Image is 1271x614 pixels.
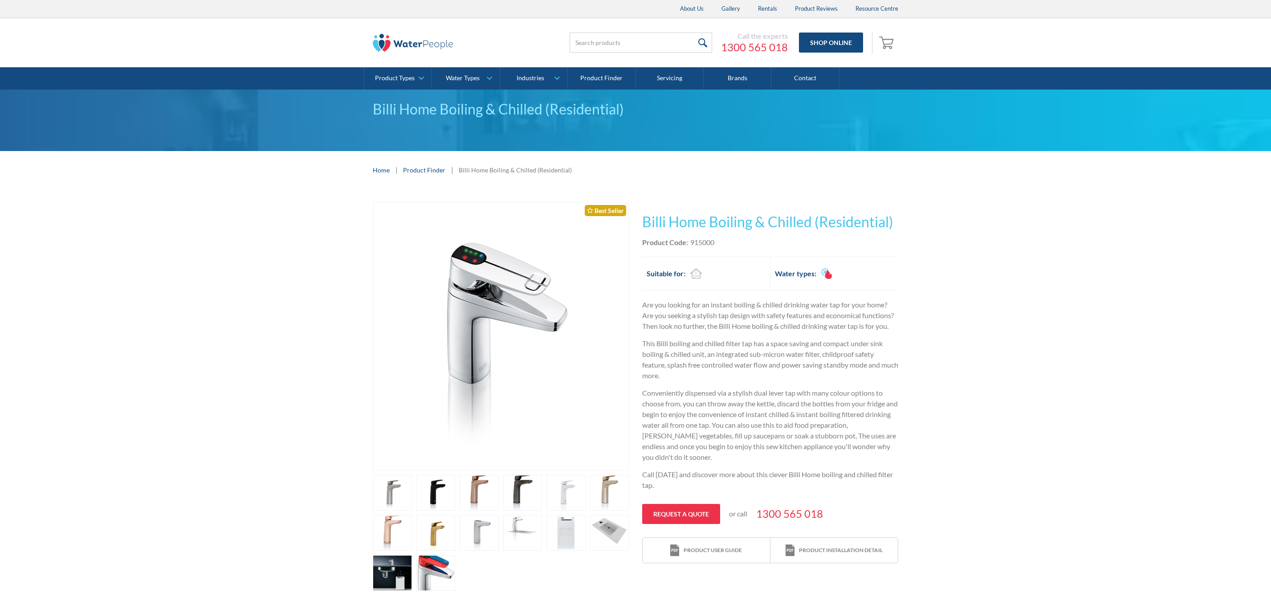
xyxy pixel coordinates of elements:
p: or call [729,508,747,519]
div: | [450,164,454,175]
a: Servicing [636,67,704,90]
a: open lightbox [590,515,629,551]
iframe: podium webchat widget bubble [1182,569,1271,614]
a: Contact [771,67,839,90]
a: Shop Online [799,33,863,53]
img: print icon [670,544,679,557]
a: Water Types [432,67,499,90]
h1: Billi Home Boiling & Chilled (Residential) [642,211,898,233]
a: Industries [500,67,567,90]
a: open lightbox [460,475,499,511]
img: The Water People [373,34,453,52]
img: shopping cart [879,35,896,49]
iframe: podium webchat widget prompt [1120,474,1271,581]
div: Product installation detail [799,546,883,554]
a: open lightbox [373,515,412,551]
a: Product Types [364,67,432,90]
div: Billi Home Boiling & Chilled (Residential) [459,165,572,175]
strong: Product Code: [642,238,688,246]
div: Billi Home Boiling & Chilled (Residential) [373,98,898,120]
div: Industries [517,74,544,82]
div: Product user guide [684,546,742,554]
div: | [394,164,399,175]
h2: Water types: [775,268,816,279]
a: open lightbox [546,475,586,511]
a: open lightbox [503,515,542,551]
input: Search products [570,33,712,53]
a: open lightbox [373,555,412,591]
div: Call the experts [721,32,788,41]
p: Conveniently dispensed via a stylish dual lever tap with many colour options to choose from, you ... [642,388,898,463]
img: Billi Home Boiling & Chilled (Residential) [412,203,589,470]
a: 1300 565 018 [721,41,788,54]
a: open lightbox [503,475,542,511]
a: open lightbox [416,475,456,511]
a: open lightbox [590,475,629,511]
a: print iconProduct installation detail [770,538,898,563]
p: Call [DATE] and discover more about this clever Billi Home boiling and chilled filter tap. [642,469,898,491]
a: Request a quote [642,504,720,524]
p: Are you looking for an instant boiling & chilled drinking water tap for your home? Are you seekin... [642,299,898,332]
a: open lightbox [416,515,456,551]
a: 1300 565 018 [756,506,823,522]
a: Product Finder [403,165,445,175]
a: Home [373,165,390,175]
div: Water Types [446,74,480,82]
a: Open empty cart [877,32,898,53]
a: Product Finder [568,67,635,90]
div: Best Seller [585,205,626,216]
h2: Suitable for: [647,268,685,279]
a: open lightbox [373,202,629,471]
div: 915000 [690,237,714,248]
a: open lightbox [373,475,412,511]
p: This Billi boiling and chilled filter tap has a space saving and compact under sink boiling & chi... [642,338,898,381]
div: Product Types [375,74,415,82]
img: print icon [786,544,794,557]
a: open lightbox [416,555,456,591]
a: open lightbox [460,515,499,551]
a: Brands [704,67,771,90]
a: print iconProduct user guide [643,538,770,563]
a: open lightbox [546,515,586,551]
